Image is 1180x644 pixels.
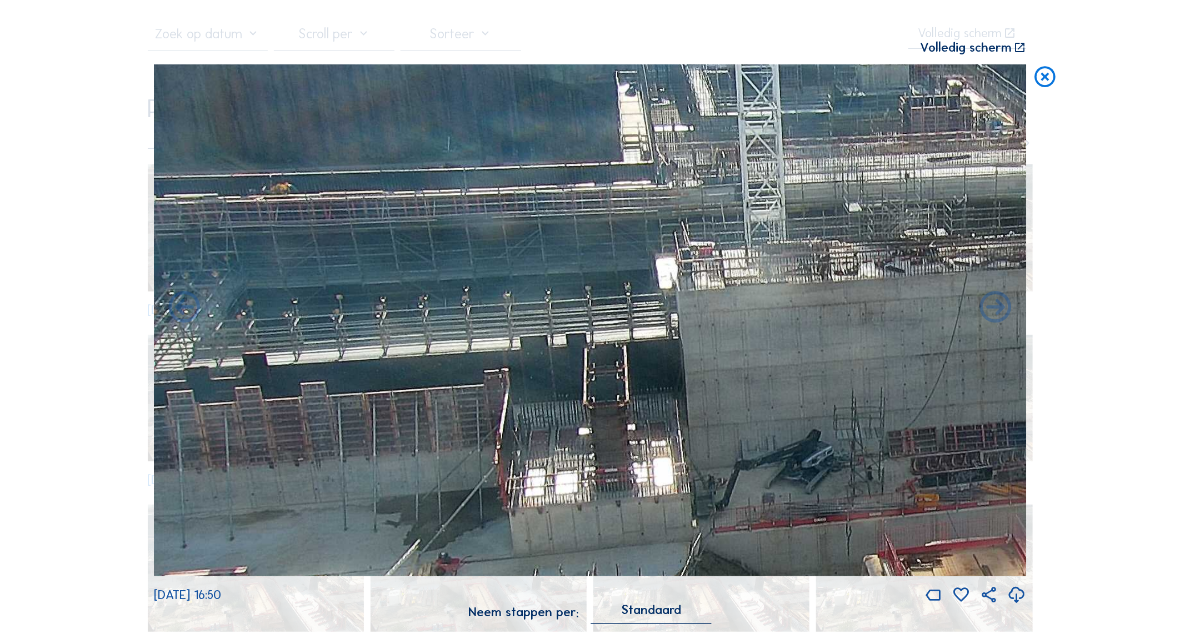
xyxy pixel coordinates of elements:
[154,64,1027,576] img: Image
[621,605,681,615] div: Standaard
[154,587,222,602] span: [DATE] 16:50
[977,290,1014,328] i: Back
[166,290,203,328] i: Forward
[920,42,1012,55] div: Volledig scherm
[591,605,712,623] div: Standaard
[469,606,579,619] div: Neem stappen per:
